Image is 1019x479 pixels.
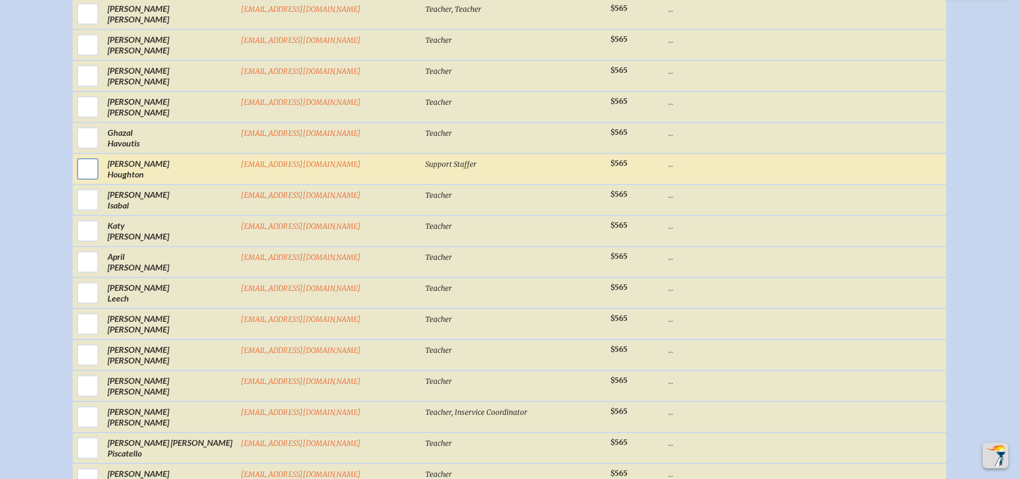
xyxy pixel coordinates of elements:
span: Teacher [425,191,452,200]
td: [PERSON_NAME] [PERSON_NAME] [103,401,236,432]
p: ... [668,65,745,76]
span: Teacher, Teacher [425,5,481,14]
span: Teacher [425,67,452,76]
td: Ghazal Havoutis [103,122,236,153]
a: [EMAIL_ADDRESS][DOMAIN_NAME] [241,284,361,293]
span: $565 [610,97,627,106]
a: [EMAIL_ADDRESS][DOMAIN_NAME] [241,98,361,107]
span: Teacher [425,346,452,355]
td: [PERSON_NAME] [PERSON_NAME] Piscatello [103,432,236,463]
p: ... [668,406,745,417]
a: [EMAIL_ADDRESS][DOMAIN_NAME] [241,470,361,479]
span: Teacher [425,377,452,386]
p: ... [668,437,745,448]
img: To the top [985,445,1006,466]
p: ... [668,344,745,355]
span: Teacher [425,98,452,107]
p: ... [668,158,745,169]
span: $565 [610,35,627,44]
span: Teacher [425,315,452,324]
p: ... [668,3,745,14]
a: [EMAIL_ADDRESS][DOMAIN_NAME] [241,408,361,417]
span: Teacher [425,129,452,138]
p: ... [668,251,745,262]
a: [EMAIL_ADDRESS][DOMAIN_NAME] [241,67,361,76]
p: ... [668,468,745,479]
p: ... [668,96,745,107]
p: ... [668,189,745,200]
span: Teacher [425,36,452,45]
span: Support Staffer [425,160,477,169]
span: $565 [610,407,627,416]
span: Teacher, Inservice Coordinator [425,408,527,417]
span: $565 [610,252,627,261]
button: Scroll Top [983,443,1008,468]
span: Teacher [425,470,452,479]
span: $565 [610,438,627,447]
td: April [PERSON_NAME] [103,246,236,277]
p: ... [668,220,745,231]
a: [EMAIL_ADDRESS][DOMAIN_NAME] [241,439,361,448]
span: $565 [610,376,627,385]
span: Teacher [425,222,452,231]
p: ... [668,127,745,138]
td: [PERSON_NAME] Houghton [103,153,236,184]
a: [EMAIL_ADDRESS][DOMAIN_NAME] [241,5,361,14]
a: [EMAIL_ADDRESS][DOMAIN_NAME] [241,36,361,45]
a: [EMAIL_ADDRESS][DOMAIN_NAME] [241,191,361,200]
span: $565 [610,469,627,478]
td: [PERSON_NAME] [PERSON_NAME] [103,308,236,339]
a: [EMAIL_ADDRESS][DOMAIN_NAME] [241,253,361,262]
p: ... [668,282,745,293]
a: [EMAIL_ADDRESS][DOMAIN_NAME] [241,222,361,231]
a: [EMAIL_ADDRESS][DOMAIN_NAME] [241,129,361,138]
span: Teacher [425,253,452,262]
td: [PERSON_NAME] [PERSON_NAME] [103,29,236,60]
a: [EMAIL_ADDRESS][DOMAIN_NAME] [241,160,361,169]
td: [PERSON_NAME] [PERSON_NAME] [103,91,236,122]
span: Teacher [425,284,452,293]
span: $565 [610,345,627,354]
span: $565 [610,221,627,230]
td: [PERSON_NAME] [PERSON_NAME] [103,60,236,91]
p: ... [668,34,745,45]
span: $565 [610,159,627,168]
span: $565 [610,190,627,199]
span: $565 [610,314,627,323]
a: [EMAIL_ADDRESS][DOMAIN_NAME] [241,315,361,324]
span: $565 [610,283,627,292]
span: Teacher [425,439,452,448]
p: ... [668,313,745,324]
span: $565 [610,128,627,137]
td: [PERSON_NAME] Leech [103,277,236,308]
span: $565 [610,66,627,75]
td: Katy [PERSON_NAME] [103,215,236,246]
p: ... [668,375,745,386]
a: [EMAIL_ADDRESS][DOMAIN_NAME] [241,377,361,386]
td: [PERSON_NAME] [PERSON_NAME] [103,370,236,401]
td: [PERSON_NAME] [PERSON_NAME] [103,339,236,370]
a: [EMAIL_ADDRESS][DOMAIN_NAME] [241,346,361,355]
td: [PERSON_NAME] Isabal [103,184,236,215]
span: $565 [610,4,627,13]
